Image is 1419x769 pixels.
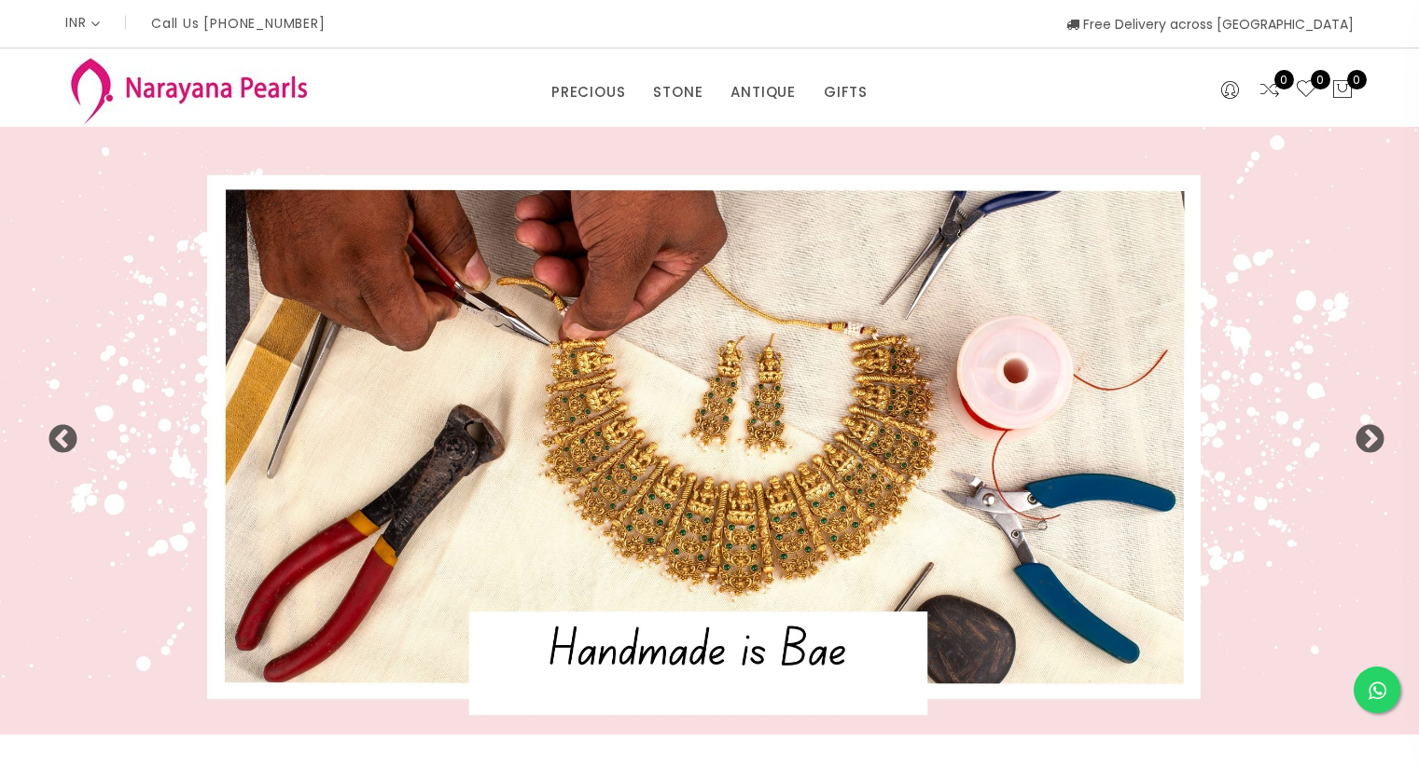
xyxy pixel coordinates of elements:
[1295,78,1317,103] a: 0
[151,17,326,30] p: Call Us [PHONE_NUMBER]
[1347,70,1367,89] span: 0
[1331,78,1354,103] button: 0
[47,424,65,443] button: Previous
[551,78,625,106] a: PRECIOUS
[1274,70,1294,89] span: 0
[1311,70,1330,89] span: 0
[730,78,796,106] a: ANTIQUE
[1259,78,1281,103] a: 0
[824,78,868,106] a: GIFTS
[1354,424,1372,443] button: Next
[1066,15,1354,34] span: Free Delivery across [GEOGRAPHIC_DATA]
[653,78,703,106] a: STONE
